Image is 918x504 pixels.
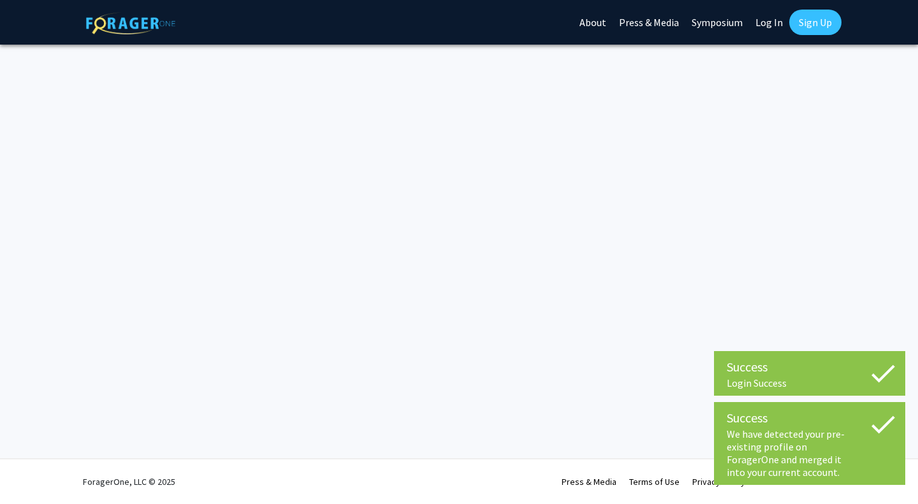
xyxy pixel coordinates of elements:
[727,357,892,377] div: Success
[727,377,892,389] div: Login Success
[83,459,175,504] div: ForagerOne, LLC © 2025
[692,476,745,487] a: Privacy Policy
[789,10,841,35] a: Sign Up
[562,476,616,487] a: Press & Media
[727,408,892,428] div: Success
[86,12,175,34] img: ForagerOne Logo
[629,476,680,487] a: Terms of Use
[727,428,892,479] div: We have detected your pre-existing profile on ForagerOne and merged it into your current account.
